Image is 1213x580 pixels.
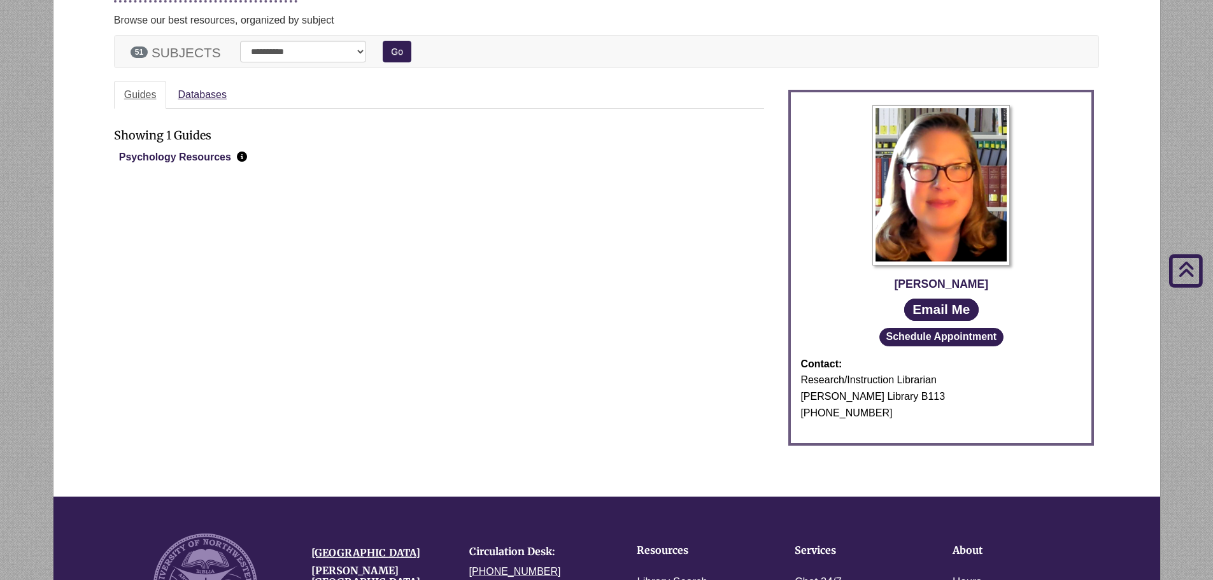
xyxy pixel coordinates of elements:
a: Psychology Resources [119,152,231,162]
a: Guides [114,81,167,110]
img: Profile Photo [872,105,1010,265]
strong: Contact: [800,356,1082,372]
button: Go [383,41,411,62]
div: [PHONE_NUMBER] [800,405,1082,421]
a: Email Me [904,299,979,321]
button: Schedule Appointment [879,328,1004,346]
a: Profile Photo [PERSON_NAME] [800,105,1082,293]
h4: Circulation Desk: [469,546,608,558]
div: Research/Instruction Librarian [PERSON_NAME] Library B113 [800,372,1082,404]
span: 51 [131,46,148,58]
h4: About [953,545,1071,556]
div: Browse our best resources, organized by subject [114,12,1100,29]
h2: Showing 1 Guides [114,128,211,143]
h4: Resources [637,545,755,556]
h4: Services [795,545,913,556]
div: [PERSON_NAME] [800,275,1082,293]
a: [PHONE_NUMBER] [469,566,561,577]
section: Content by Subject [114,81,1100,491]
a: [GEOGRAPHIC_DATA] [311,546,420,559]
span: SUBJECTS [152,45,221,60]
a: Back to Top [1162,261,1210,278]
section: Subject Search Bar [114,35,1100,81]
a: Databases [167,81,237,110]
